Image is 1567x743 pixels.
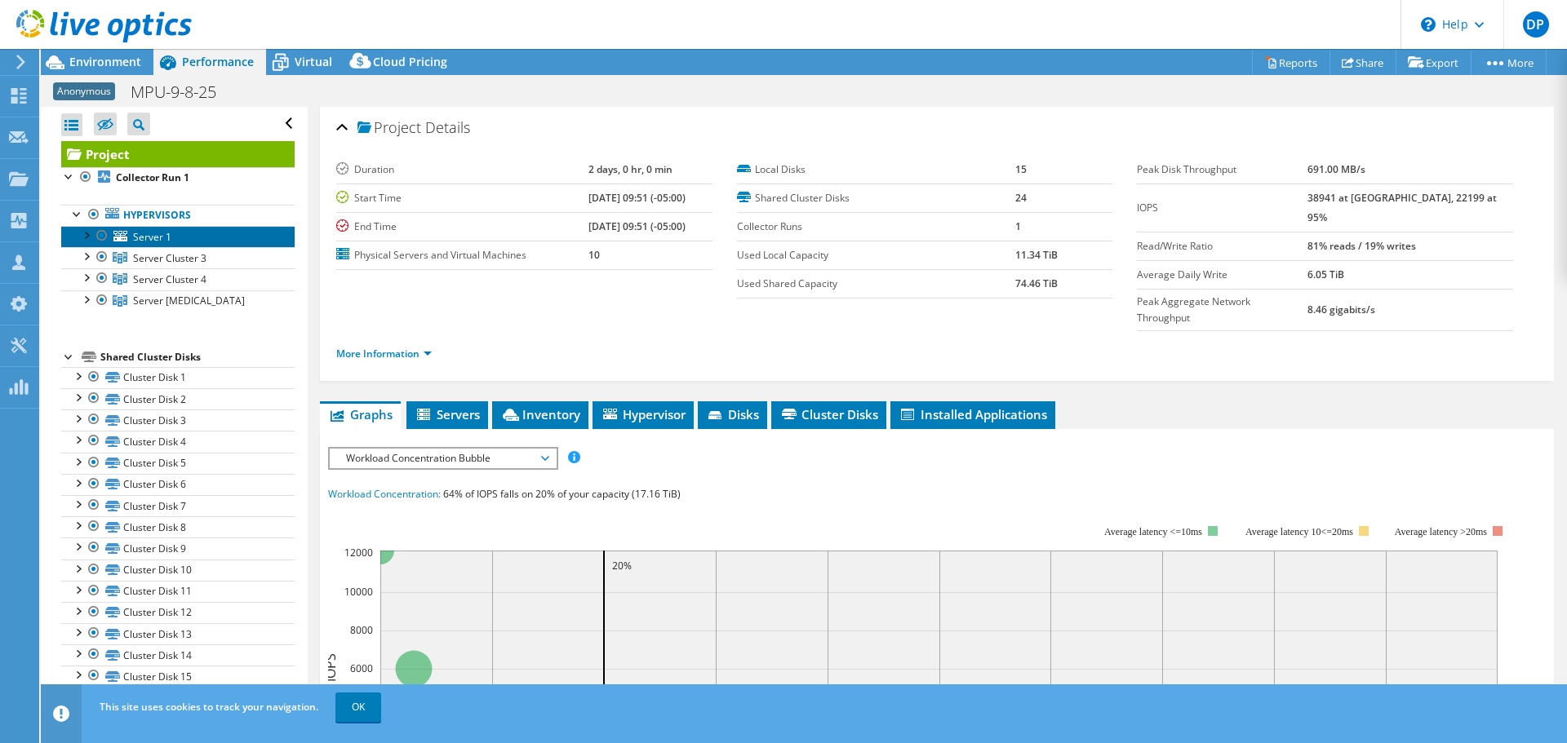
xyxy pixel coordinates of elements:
span: Workload Concentration: [328,487,441,501]
a: Server Cluster 3 [61,247,295,268]
text: 8000 [350,623,373,637]
a: Cluster Disk 2 [61,388,295,409]
label: Peak Disk Throughput [1137,161,1307,178]
label: Physical Servers and Virtual Machines [336,247,588,263]
span: Server 1 [133,230,171,244]
span: Installed Applications [899,406,1047,422]
label: Local Disks [737,161,1015,178]
b: 10 [588,248,600,262]
text: 20% [612,559,632,573]
a: Cluster Disk 9 [61,537,295,559]
span: Details [425,117,470,137]
span: Disks [706,406,759,422]
a: Export [1396,50,1472,75]
a: Cluster Disk 4 [61,431,295,452]
b: 81% reads / 19% writes [1307,239,1416,253]
a: Cluster Disk 3 [61,409,295,431]
span: Graphs [328,406,393,422]
span: Servers [415,406,480,422]
b: 15 [1015,162,1027,176]
label: End Time [336,219,588,235]
label: Peak Aggregate Network Throughput [1137,294,1307,326]
label: Start Time [336,190,588,206]
a: Cluster Disk 15 [61,666,295,687]
span: Hypervisor [601,406,686,422]
a: Cluster Disk 13 [61,623,295,644]
svg: \n [1421,17,1436,32]
b: [DATE] 09:51 (-05:00) [588,219,686,233]
span: Cloud Pricing [373,54,447,69]
label: Collector Runs [737,219,1015,235]
span: Environment [69,54,141,69]
b: 38941 at [GEOGRAPHIC_DATA], 22199 at 95% [1307,191,1497,224]
a: Cluster Disk 7 [61,495,295,516]
b: 74.46 TiB [1015,276,1058,290]
a: Reports [1252,50,1330,75]
label: Average Daily Write [1137,267,1307,283]
label: Duration [336,161,588,178]
a: Cluster Disk 14 [61,644,295,666]
a: More Information [336,347,432,360]
text: Average latency >20ms [1395,526,1487,537]
text: 12000 [344,546,373,559]
span: Inventory [500,406,580,422]
label: Shared Cluster Disks [737,190,1015,206]
label: Read/Write Ratio [1137,238,1307,254]
a: Cluster Disk 1 [61,367,295,388]
span: This site uses cookies to track your navigation. [100,700,318,714]
b: 8.46 gigabits/s [1307,303,1375,316]
span: Cluster Disks [779,406,878,422]
span: Anonymous [53,82,115,100]
label: Used Local Capacity [737,247,1015,263]
a: Server Cluster 4 [61,268,295,290]
span: DP [1523,11,1549,38]
span: Workload Concentration Bubble [338,449,548,468]
b: Collector Run 1 [116,170,189,184]
a: Cluster Disk 11 [61,581,295,602]
b: [DATE] 09:51 (-05:00) [588,191,686,205]
a: Cluster Disk 12 [61,602,295,623]
text: 10000 [344,585,373,599]
text: 6000 [350,661,373,675]
a: Share [1330,50,1396,75]
span: Project [357,120,421,136]
a: Cluster Disk 6 [61,474,295,495]
a: Collector Run 1 [61,167,295,188]
b: 24 [1015,191,1027,205]
a: Server Cluster 5 [61,290,295,312]
text: IOPS [322,653,340,682]
a: More [1471,50,1547,75]
b: 1 [1015,219,1021,233]
a: Cluster Disk 5 [61,453,295,474]
tspan: Average latency 10<=20ms [1245,526,1353,537]
b: 6.05 TiB [1307,268,1344,281]
label: Used Shared Capacity [737,276,1015,292]
span: Server Cluster 4 [133,272,206,286]
a: Server 1 [61,226,295,247]
b: 11.34 TiB [1015,248,1058,262]
label: IOPS [1137,200,1307,216]
span: Performance [182,54,254,69]
a: Cluster Disk 10 [61,559,295,581]
h1: MPU-9-8-25 [123,83,242,101]
span: Server [MEDICAL_DATA] [133,294,245,307]
a: Hypervisors [61,205,295,226]
a: Project [61,141,295,167]
a: Cluster Disk 8 [61,516,295,537]
tspan: Average latency <=10ms [1104,526,1202,537]
a: OK [335,692,381,722]
span: Server Cluster 3 [133,251,206,265]
span: Virtual [295,54,332,69]
span: 64% of IOPS falls on 20% of your capacity (17.16 TiB) [443,487,681,501]
b: 2 days, 0 hr, 0 min [588,162,673,176]
b: 691.00 MB/s [1307,162,1365,176]
div: Shared Cluster Disks [100,347,295,367]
